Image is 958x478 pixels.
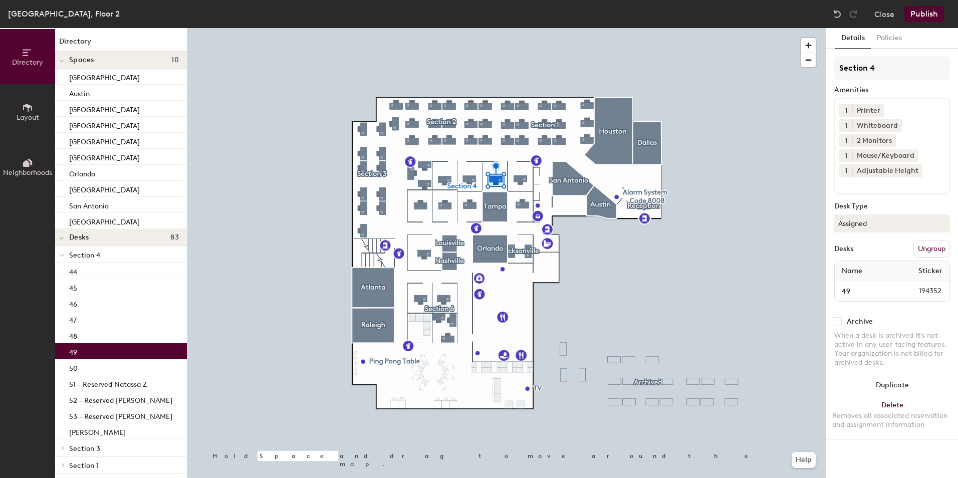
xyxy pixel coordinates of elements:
span: Neighborhoods [3,168,52,177]
p: San Antonio [69,199,109,210]
p: 52 - Reserved [PERSON_NAME] [69,393,172,405]
button: Ungroup [913,241,950,258]
div: Printer [852,104,884,117]
div: [GEOGRAPHIC_DATA], Floor 2 [8,8,120,20]
span: 1 [845,106,847,116]
p: [GEOGRAPHIC_DATA] [69,71,140,82]
button: Publish [904,6,944,22]
button: Details [835,28,871,49]
div: Removes all associated reservation and assignment information [832,411,952,429]
span: 83 [170,233,179,242]
img: Redo [848,9,858,19]
button: 1 [839,149,852,162]
span: Layout [17,113,39,122]
p: 46 [69,297,77,309]
span: 1 [845,151,847,161]
button: Duplicate [826,375,958,395]
p: 50 [69,361,78,373]
span: 194352 [895,286,947,297]
button: 1 [839,119,852,132]
div: Desks [834,245,853,253]
button: Help [792,452,816,468]
button: Close [874,6,894,22]
p: 47 [69,313,77,325]
p: Austin [69,87,90,98]
span: Section 4 [69,251,100,260]
div: Amenities [834,86,950,94]
button: 1 [839,134,852,147]
span: 10 [171,56,179,64]
p: 49 [69,345,77,357]
p: Orlando [69,167,95,178]
p: [GEOGRAPHIC_DATA] [69,103,140,114]
button: Assigned [834,214,950,232]
p: [PERSON_NAME] [69,425,126,437]
p: 53 - Reserved [PERSON_NAME] [69,409,172,421]
button: 1 [839,164,852,177]
button: 1 [839,104,852,117]
div: When a desk is archived it's not active in any user-facing features. Your organization is not bil... [834,331,950,367]
span: 1 [845,136,847,146]
span: Name [837,262,867,280]
span: Spaces [69,56,94,64]
div: Archive [847,318,873,326]
div: Adjustable Height [852,164,922,177]
p: 51 - Reserved Natassa Z [69,377,147,389]
h1: Directory [55,36,187,52]
span: 1 [845,166,847,176]
button: Policies [871,28,908,49]
p: [GEOGRAPHIC_DATA] [69,135,140,146]
span: Sticker [913,262,947,280]
p: [GEOGRAPHIC_DATA] [69,215,140,226]
p: [GEOGRAPHIC_DATA] [69,119,140,130]
div: Whiteboard [852,119,902,132]
div: Desk Type [834,202,950,210]
p: 45 [69,281,77,293]
p: [GEOGRAPHIC_DATA] [69,183,140,194]
span: Directory [12,58,43,67]
p: 48 [69,329,77,341]
p: [GEOGRAPHIC_DATA] [69,151,140,162]
span: Desks [69,233,89,242]
input: Unnamed desk [837,284,895,298]
p: 44 [69,265,77,277]
div: 2 Monitors [852,134,896,147]
div: Mouse/Keyboard [852,149,918,162]
span: Section 3 [69,444,100,453]
span: 1 [845,121,847,131]
span: Section 1 [69,461,99,470]
img: Undo [832,9,842,19]
button: DeleteRemoves all associated reservation and assignment information [826,395,958,439]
